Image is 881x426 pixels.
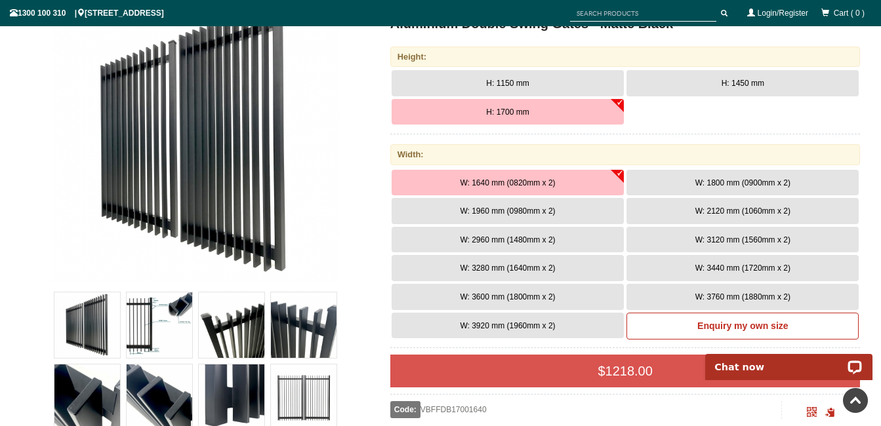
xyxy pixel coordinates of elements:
[697,339,881,380] iframe: LiveChat chat widget
[695,235,790,244] span: W: 3120 mm (1560mm x 2)
[486,107,529,117] span: H: 1700 mm
[626,198,859,224] button: W: 2120 mm (1060mm x 2)
[626,255,859,281] button: W: 3440 mm (1720mm x 2)
[695,206,790,216] span: W: 2120 mm (1060mm x 2)
[626,284,859,310] button: W: 3760 mm (1880mm x 2)
[392,255,624,281] button: W: 3280 mm (1640mm x 2)
[695,292,790,301] span: W: 3760 mm (1880mm x 2)
[392,227,624,253] button: W: 2960 mm (1480mm x 2)
[460,292,555,301] span: W: 3600 mm (1800mm x 2)
[390,401,782,418] div: VBFFDB17001640
[390,144,861,165] div: Width:
[486,79,529,88] span: H: 1150 mm
[392,284,624,310] button: W: 3600 mm (1800mm x 2)
[460,206,555,216] span: W: 1960 mm (0980mm x 2)
[626,227,859,253] button: W: 3120 mm (1560mm x 2)
[460,263,555,273] span: W: 3280 mm (1640mm x 2)
[392,170,624,196] button: W: 1640 mm (0820mm x 2)
[10,9,164,18] span: 1300 100 310 | [STREET_ADDRESS]
[199,292,264,358] img: VBFFDB - Ready to Install Fully Welded 65x16mm Vertical Blade - Aluminium Double Swing Gates - Ma...
[825,408,835,417] span: Click to copy the URL
[605,364,653,378] span: 1218.00
[460,235,555,244] span: W: 2960 mm (1480mm x 2)
[697,320,788,331] b: Enquiry my own size
[460,178,555,187] span: W: 1640 mm (0820mm x 2)
[626,70,859,96] button: H: 1450 mm
[626,170,859,196] button: W: 1800 mm (0900mm x 2)
[392,99,624,125] button: H: 1700 mm
[460,321,555,330] span: W: 3920 mm (1960mm x 2)
[390,355,861,387] div: $
[570,5,716,22] input: SEARCH PRODUCTS
[392,198,624,224] button: W: 1960 mm (0980mm x 2)
[626,313,859,340] a: Enquiry my own size
[390,47,861,67] div: Height:
[695,178,790,187] span: W: 1800 mm (0900mm x 2)
[54,292,120,358] img: VBFFDB - Ready to Install Fully Welded 65x16mm Vertical Blade - Aluminium Double Swing Gates - Ma...
[392,313,624,339] button: W: 3920 mm (1960mm x 2)
[807,409,817,418] a: Click to enlarge and scan to share.
[834,9,865,18] span: Cart ( 0 )
[390,401,420,418] span: Code:
[758,9,808,18] a: Login/Register
[271,292,337,358] img: VBFFDB - Ready to Install Fully Welded 65x16mm Vertical Blade - Aluminium Double Swing Gates - Ma...
[392,70,624,96] button: H: 1150 mm
[722,79,764,88] span: H: 1450 mm
[695,263,790,273] span: W: 3440 mm (1720mm x 2)
[127,292,192,358] img: VBFFDB - Ready to Install Fully Welded 65x16mm Vertical Blade - Aluminium Double Swing Gates - Ma...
